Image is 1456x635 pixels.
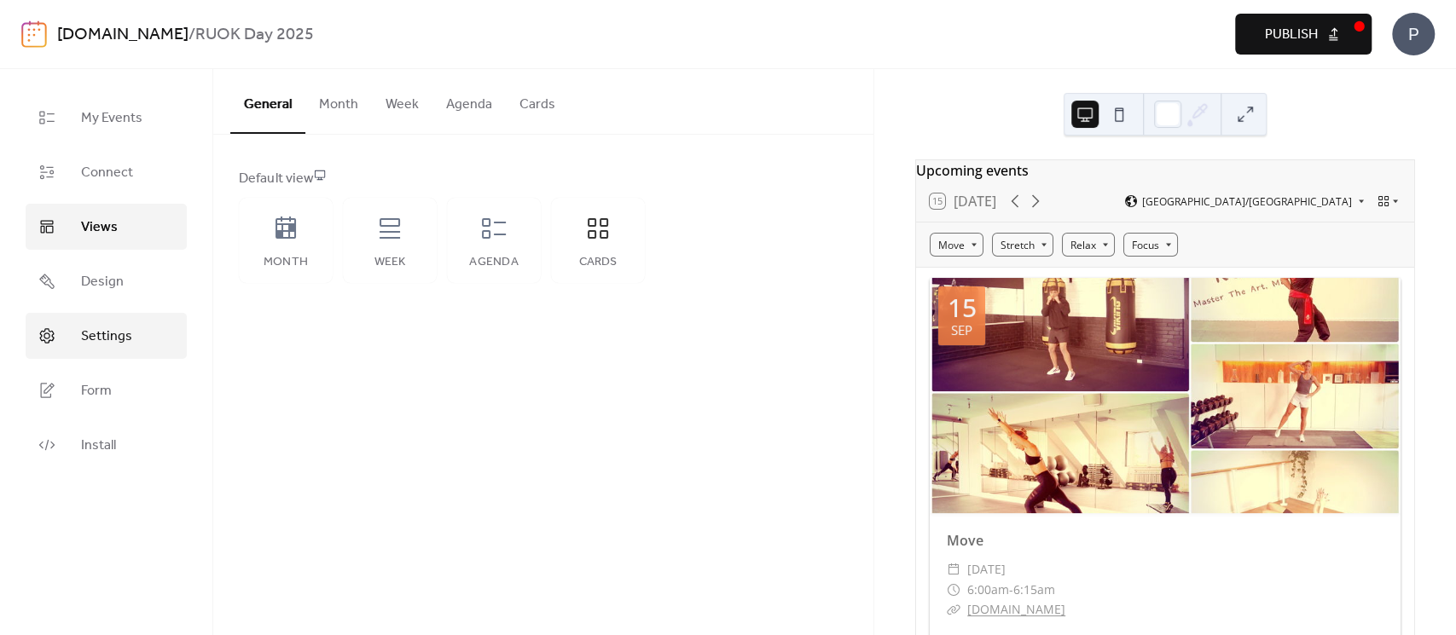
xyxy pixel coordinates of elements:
b: RUOK Day 2025 [195,19,314,51]
span: [GEOGRAPHIC_DATA]/[GEOGRAPHIC_DATA] [1142,196,1352,206]
div: P [1392,13,1435,55]
a: Form [26,367,187,413]
span: Design [81,272,124,292]
button: Month [305,69,372,132]
span: Views [81,217,118,238]
div: ​ [947,599,960,620]
span: Settings [81,326,132,347]
a: Views [26,204,187,250]
span: - [1009,580,1013,600]
a: Settings [26,313,187,359]
div: Default view [239,169,844,189]
div: Month [256,256,316,269]
a: Connect [26,149,187,195]
a: My Events [26,95,187,141]
a: Move [947,531,983,550]
div: ​ [947,580,960,600]
span: Install [81,436,116,456]
span: [DATE] [967,559,1006,580]
span: My Events [81,108,142,129]
div: Upcoming events [916,160,1414,181]
button: Publish [1235,14,1372,55]
div: Sep [951,324,972,337]
a: [DOMAIN_NAME] [57,19,189,51]
a: Design [26,258,187,304]
button: Cards [506,69,569,132]
span: 6:15am [1013,580,1055,600]
button: General [230,69,305,134]
span: Publish [1265,25,1318,45]
div: Cards [568,256,628,269]
a: [DOMAIN_NAME] [967,601,1065,617]
span: 6:00am [967,580,1009,600]
span: Form [81,381,112,401]
span: Connect [81,163,133,183]
button: Week [372,69,432,132]
button: Agenda [432,69,506,132]
img: logo [21,20,47,48]
div: 15 [948,295,977,320]
div: Week [360,256,420,269]
div: Agenda [464,256,524,269]
a: Install [26,422,187,468]
div: ​ [947,559,960,580]
b: / [189,19,195,51]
